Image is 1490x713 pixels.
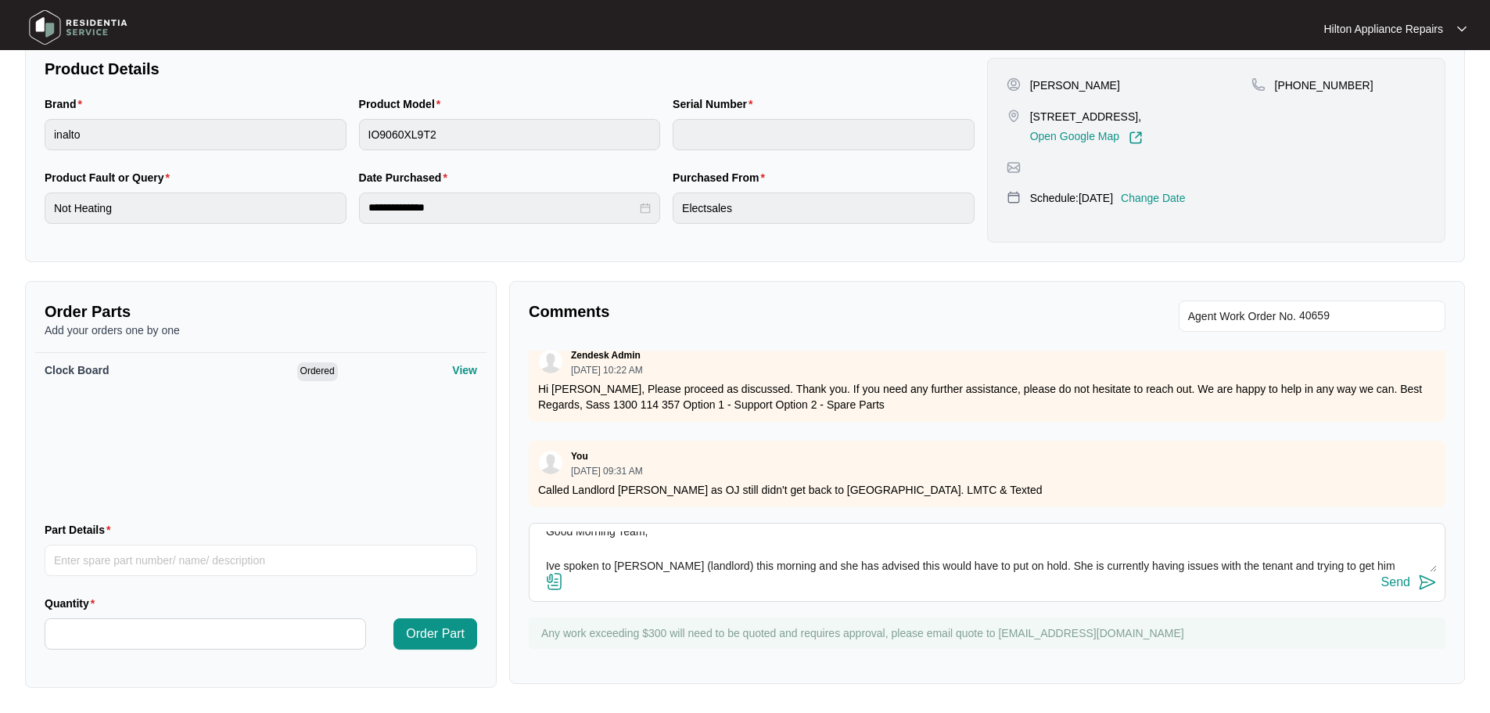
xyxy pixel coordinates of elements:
button: Send [1381,572,1437,593]
p: Comments [529,301,976,322]
img: map-pin [1007,109,1021,123]
span: Clock Board [45,364,109,376]
img: dropdown arrow [1457,25,1467,33]
label: Date Purchased [359,170,454,185]
p: Hi [PERSON_NAME], Please proceed as discussed. Thank you. If you need any further assistance, ple... [538,381,1436,412]
input: Add Agent Work Order No. [1299,307,1436,326]
input: Product Fault or Query [45,193,346,224]
p: View [452,362,477,378]
p: [PERSON_NAME] [1030,77,1120,93]
p: [DATE] 10:22 AM [571,366,643,375]
img: map-pin [1251,77,1266,92]
img: user.svg [539,350,562,373]
p: Zendesk Admin [571,349,641,362]
p: Add your orders one by one [45,322,477,338]
input: Serial Number [673,119,975,150]
img: Link-External [1129,131,1143,145]
p: Order Parts [45,301,477,322]
p: Schedule: [DATE] [1030,190,1113,206]
p: Product Details [45,58,975,80]
label: Product Model [359,96,447,112]
label: Quantity [45,596,101,611]
label: Product Fault or Query [45,170,176,185]
img: map-pin [1007,190,1021,204]
input: Brand [45,119,346,150]
img: map-pin [1007,160,1021,175]
p: Called Landlord [PERSON_NAME] as OJ still didn't get back to [GEOGRAPHIC_DATA]. LMTC & Texted [538,482,1436,498]
p: Change Date [1121,190,1186,206]
input: Quantity [45,619,365,649]
label: Purchased From [673,170,771,185]
label: Brand [45,96,88,112]
div: Send [1381,575,1410,589]
input: Part Details [45,545,477,576]
img: residentia service logo [23,4,133,51]
a: Open Google Map [1030,131,1143,145]
p: [DATE] 09:31 AM [571,466,643,476]
p: Hilton Appliance Repairs [1323,21,1443,37]
p: [PHONE_NUMBER] [1275,77,1373,93]
img: send-icon.svg [1418,573,1437,592]
p: Any work exceeding $300 will need to be quoted and requires approval, please email quote to [EMAI... [541,625,1438,641]
img: user-pin [1007,77,1021,92]
p: [STREET_ADDRESS], [1030,109,1143,124]
textarea: Good Morning Team, Ive spoken to [PERSON_NAME] (landlord) this morning and she has advised this w... [537,531,1437,572]
span: Agent Work Order No. [1188,307,1296,326]
label: Serial Number [673,96,759,112]
input: Date Purchased [368,200,637,216]
img: user.svg [539,451,562,474]
button: Order Part [393,618,477,650]
img: file-attachment-doc.svg [545,572,564,591]
input: Product Model [359,119,661,150]
span: Order Part [406,625,465,643]
label: Part Details [45,522,117,538]
input: Purchased From [673,193,975,224]
span: Ordered [297,362,338,381]
p: You [571,450,588,463]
